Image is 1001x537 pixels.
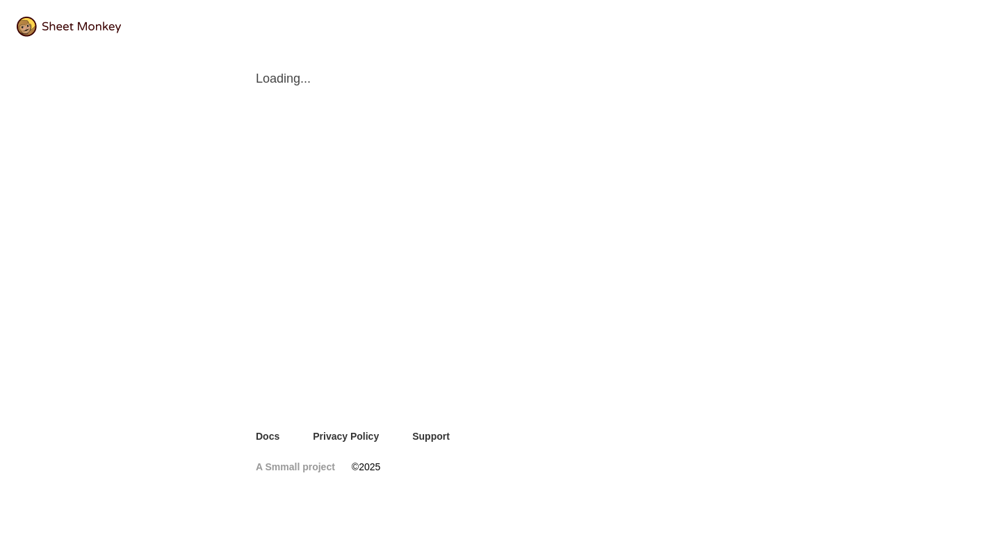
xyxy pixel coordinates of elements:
a: Support [412,429,450,443]
span: © 2025 [352,460,380,474]
span: Loading... [256,70,745,87]
a: Privacy Policy [313,429,379,443]
a: Docs [256,429,279,443]
img: logo@2x.png [17,17,121,37]
a: A Smmall project [256,460,335,474]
